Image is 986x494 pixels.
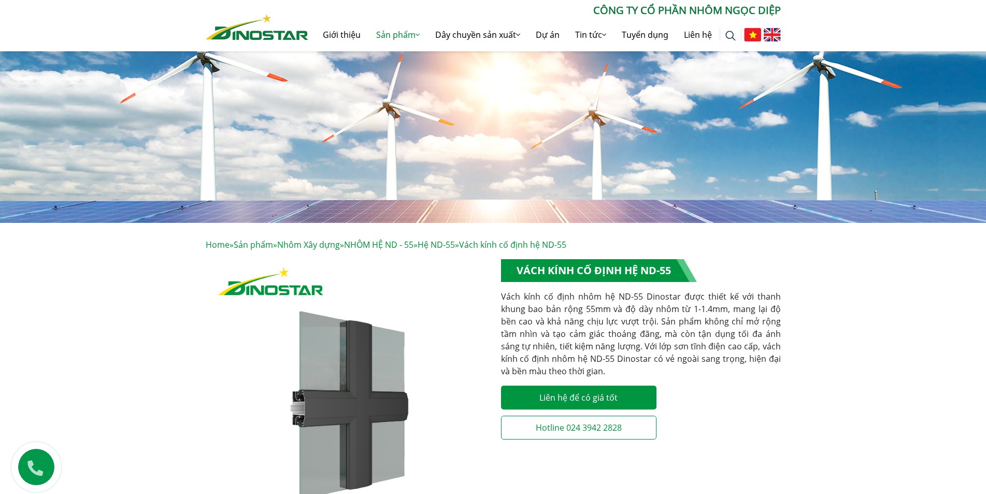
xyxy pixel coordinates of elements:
[206,14,308,40] img: Nhôm Dinostar
[308,3,781,18] p: CÔNG TY CỔ PHẦN NHÔM NGỌC DIỆP
[206,239,566,250] span: » » » » »
[344,239,413,250] a: NHÔM HỆ ND - 55
[418,239,455,250] a: Hệ ND-55
[614,18,676,51] a: Tuyển dụng
[567,18,614,51] a: Tin tức
[501,290,781,377] p: Vách kính cố định nhôm hệ ND-55 Dinostar được thiết kế với thanh khung bao bản rộng 55mm và độ dà...
[501,416,656,440] a: Hotline 024 3942 2828
[315,18,368,51] a: Giới thiệu
[501,259,697,282] h1: Vách kính cố định hệ ND-55
[764,28,781,41] img: English
[368,18,427,51] a: Sản phẩm
[459,239,566,250] span: Vách kính cố định hệ ND-55
[277,239,340,250] a: Nhôm Xây dựng
[234,239,273,250] a: Sản phẩm
[725,31,736,41] img: search
[744,28,761,41] img: Tiếng Việt
[528,18,567,51] a: Dự án
[501,386,656,410] a: Liên hệ để có giá tốt
[206,239,230,250] a: Home
[427,18,528,51] a: Dây chuyền sản xuất
[676,18,720,51] a: Liên hệ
